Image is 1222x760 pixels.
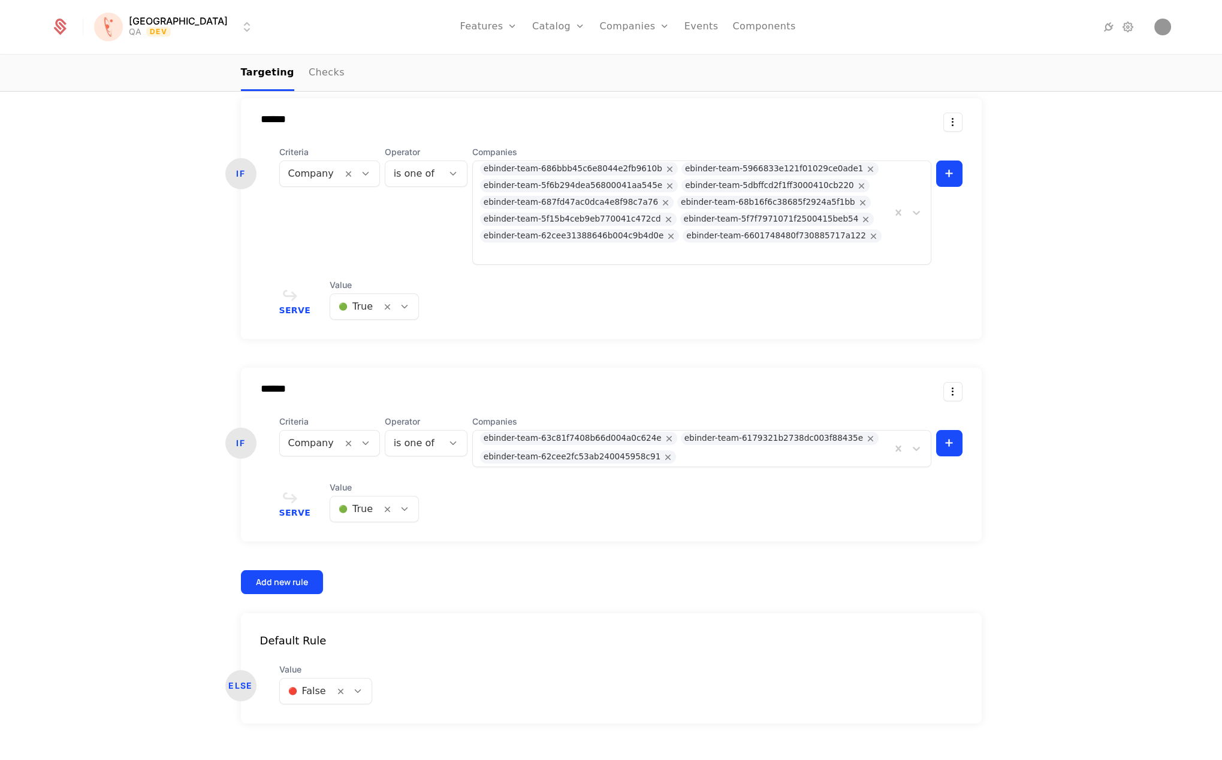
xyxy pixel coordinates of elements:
div: ebinder-team-68b16f6c38685f2924a5f1bb [681,196,855,209]
button: Select action [943,113,962,132]
div: ebinder-team-687fd47ac0dca4e8f98c7a76 [484,196,658,209]
a: Checks [309,56,345,91]
div: ebinder-team-5966833e121f01029ce0ade1 [685,162,864,175]
div: ELSE [225,670,257,701]
div: ebinder-team-5dbffcd2f1ff3000410cb220 [685,179,854,192]
div: Remove ebinder-team-62cee2fc53ab240045958c91 [660,450,676,464]
div: Remove ebinder-team-6179321b2738dc003f88435e [863,432,879,445]
button: Select action [943,382,962,401]
div: Remove ebinder-team-5966833e121f01029ce0ade1 [863,162,879,175]
button: + [936,430,962,456]
a: Targeting [241,56,294,91]
div: Remove ebinder-team-63c81f7408b66d004a0c624e [662,432,677,445]
div: ebinder-team-62cee2fc53ab240045958c91 [484,450,660,464]
button: Open user button [1154,19,1171,35]
div: IF [225,428,257,459]
span: Operator [385,416,467,428]
div: ebinder-team-6601748480f730885717a122 [686,229,866,243]
div: IF [225,158,257,189]
div: Remove ebinder-team-687fd47ac0dca4e8f98c7a76 [658,196,674,209]
div: ebinder-team-63c81f7408b66d004a0c624e [484,432,662,445]
a: Settings [1121,20,1135,34]
span: Value [279,664,372,676]
div: ebinder-team-5f6b294dea56800041aa545e [484,179,662,192]
span: Operator [385,146,467,158]
img: Florence [94,13,123,41]
ul: Choose Sub Page [241,56,345,91]
span: Criteria [279,416,380,428]
div: Remove ebinder-team-6601748480f730885717a122 [866,229,882,243]
span: Companies [472,416,931,428]
span: Dev [146,27,171,37]
span: [GEOGRAPHIC_DATA] [129,16,228,26]
div: Remove ebinder-team-68b16f6c38685f2924a5f1bb [855,196,871,209]
div: Default Rule [241,632,982,649]
div: ebinder-team-5f15b4ceb9eb770041c472cd [484,213,661,226]
div: Remove ebinder-team-5f6b294dea56800041aa545e [662,179,678,192]
div: ebinder-team-686bbb45c6e8044e2fb9610b [484,162,662,175]
div: Remove ebinder-team-686bbb45c6e8044e2fb9610b [662,162,678,175]
div: ebinder-team-5f7f7971071f2500415beb54 [684,213,859,226]
div: Remove ebinder-team-5dbffcd2f1ff3000410cb220 [854,179,870,192]
span: Serve [279,306,311,314]
span: Serve [279,508,311,517]
button: Add new rule [241,570,323,594]
div: Add new rule [256,576,308,588]
div: Remove ebinder-team-5f7f7971071f2500415beb54 [858,213,874,226]
nav: Main [241,56,982,91]
span: Value [330,279,419,291]
div: QA [129,26,141,38]
div: ebinder-team-62cee31388646b004c9b4d0e [484,229,663,243]
div: Remove ebinder-team-62cee31388646b004c9b4d0e [663,229,679,243]
button: Select environment [98,14,254,40]
span: Criteria [279,146,380,158]
span: Value [330,482,419,493]
img: Miloš Janković [1154,19,1171,35]
button: + [936,161,962,187]
div: Remove ebinder-team-5f15b4ceb9eb770041c472cd [661,213,677,226]
span: Companies [472,146,931,158]
a: Integrations [1102,20,1116,34]
div: ebinder-team-6179321b2738dc003f88435e [684,432,863,445]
